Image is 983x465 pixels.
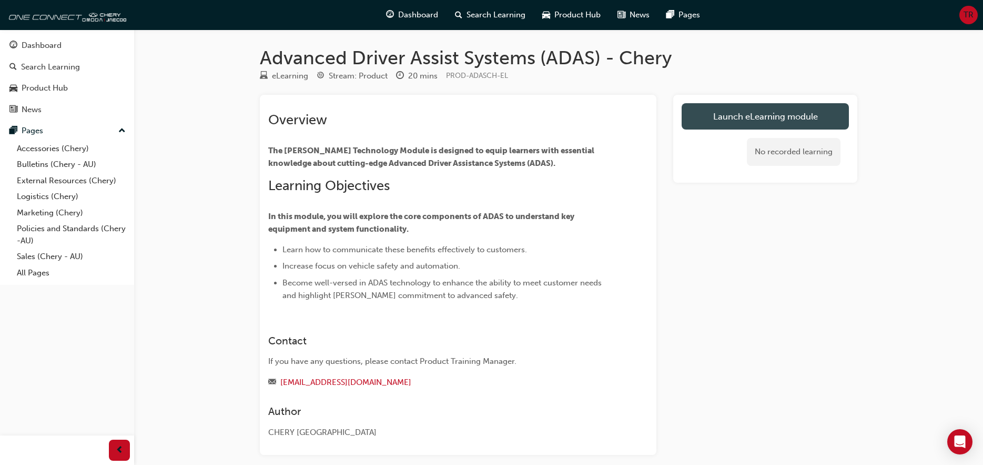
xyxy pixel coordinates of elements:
[609,4,658,26] a: news-iconNews
[268,335,610,347] h3: Contact
[542,8,550,22] span: car-icon
[268,212,576,234] span: In this module, you will explore the core components of ADAS to understand key equipment and syst...
[9,105,17,115] span: news-icon
[268,177,390,194] span: Learning Objectives
[446,71,508,80] span: Learning resource code
[268,112,327,128] span: Overview
[280,378,411,387] a: [EMAIL_ADDRESS][DOMAIN_NAME]
[658,4,708,26] a: pages-iconPages
[260,70,308,83] div: Type
[534,4,609,26] a: car-iconProduct Hub
[22,82,68,94] div: Product Hub
[282,261,460,271] span: Increase focus on vehicle safety and automation.
[678,9,700,21] span: Pages
[13,156,130,173] a: Bulletins (Chery - AU)
[5,4,126,25] img: oneconnect
[408,70,438,82] div: 20 mins
[260,72,268,81] span: learningResourceType_ELEARNING-icon
[13,189,130,205] a: Logistics (Chery)
[959,6,978,24] button: TR
[13,205,130,221] a: Marketing (Chery)
[272,70,308,82] div: eLearning
[455,8,462,22] span: search-icon
[268,146,596,168] span: The [PERSON_NAME] Technology Module is designed to equip learners with essential knowledge about ...
[268,355,610,368] div: If you have any questions, please contact Product Training Manager.
[396,70,438,83] div: Duration
[747,138,840,166] div: No recorded learning
[9,63,17,72] span: search-icon
[9,126,17,136] span: pages-icon
[467,9,525,21] span: Search Learning
[4,121,130,141] button: Pages
[554,9,601,21] span: Product Hub
[666,8,674,22] span: pages-icon
[268,405,610,418] h3: Author
[13,173,130,189] a: External Resources (Chery)
[630,9,650,21] span: News
[13,141,130,157] a: Accessories (Chery)
[22,104,42,116] div: News
[260,46,857,70] h1: Advanced Driver Assist Systems (ADAS) - Chery
[9,84,17,93] span: car-icon
[21,61,80,73] div: Search Learning
[947,429,972,454] div: Open Intercom Messenger
[617,8,625,22] span: news-icon
[9,41,17,51] span: guage-icon
[396,72,404,81] span: clock-icon
[317,70,388,83] div: Stream
[13,221,130,249] a: Policies and Standards (Chery -AU)
[964,9,974,21] span: TR
[4,34,130,121] button: DashboardSearch LearningProduct HubNews
[268,376,610,389] div: Email
[398,9,438,21] span: Dashboard
[4,78,130,98] a: Product Hub
[4,57,130,77] a: Search Learning
[22,39,62,52] div: Dashboard
[13,265,130,281] a: All Pages
[268,378,276,388] span: email-icon
[317,72,325,81] span: target-icon
[268,427,610,439] div: CHERY [GEOGRAPHIC_DATA]
[4,36,130,55] a: Dashboard
[4,100,130,120] a: News
[116,444,124,457] span: prev-icon
[378,4,447,26] a: guage-iconDashboard
[386,8,394,22] span: guage-icon
[329,70,388,82] div: Stream: Product
[682,103,849,130] a: Launch eLearning module
[13,249,130,265] a: Sales (Chery - AU)
[22,125,43,137] div: Pages
[447,4,534,26] a: search-iconSearch Learning
[118,124,126,138] span: up-icon
[282,245,527,254] span: Learn how to communicate these benefits effectively to customers.
[282,278,604,300] span: Become well-versed in ADAS technology to enhance the ability to meet customer needs and highlight...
